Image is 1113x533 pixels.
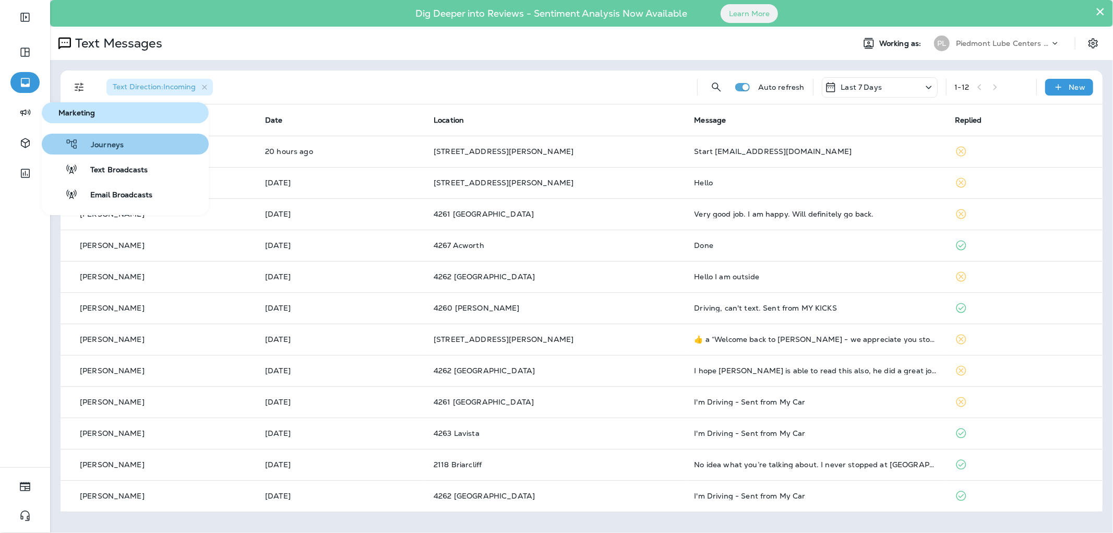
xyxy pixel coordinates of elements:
[695,304,938,312] div: Driving, can't text. Sent from MY KICKS
[434,366,535,375] span: 4262 [GEOGRAPHIC_DATA]
[955,115,982,125] span: Replied
[434,429,480,438] span: 4263 Lavista
[695,147,938,156] div: Start stuartschlansky@yahoo.com
[80,241,145,250] p: [PERSON_NAME]
[695,115,726,125] span: Message
[265,273,417,281] p: Oct 3, 2025 04:04 PM
[71,35,162,51] p: Text Messages
[80,398,145,406] p: [PERSON_NAME]
[80,304,145,312] p: [PERSON_NAME]
[80,335,145,344] p: [PERSON_NAME]
[879,39,924,48] span: Working as:
[42,134,209,155] button: Journeys
[265,492,417,500] p: Sep 26, 2025 01:17 PM
[695,335,938,344] div: ​👍​ a “ Welcome back to Jiffy Lube - we appreciate you stopping by again! Please leave us a revie...
[695,366,938,375] div: I hope Sean is able to read this also, he did a great job replacing my oil pan a few weeks ago an...
[706,77,727,98] button: Search Messages
[78,191,152,200] span: Email Broadcasts
[80,273,145,281] p: [PERSON_NAME]
[265,115,283,125] span: Date
[695,492,938,500] div: I'm Driving - Sent from My Car
[42,159,209,180] button: Text Broadcasts
[695,241,938,250] div: Done
[265,241,417,250] p: Oct 4, 2025 10:17 AM
[42,102,209,123] button: Marketing
[80,366,145,375] p: [PERSON_NAME]
[434,209,534,219] span: 4261 [GEOGRAPHIC_DATA]
[695,398,938,406] div: I'm Driving - Sent from My Car
[841,83,882,91] p: Last 7 Days
[434,460,482,469] span: 2118 Briarcliff
[265,179,417,187] p: Oct 4, 2025 04:17 PM
[46,109,205,117] span: Marketing
[695,273,938,281] div: Hello I am outside
[265,398,417,406] p: Sep 29, 2025 12:17 PM
[265,147,417,156] p: Oct 7, 2025 03:44 PM
[265,366,417,375] p: Sep 29, 2025 04:35 PM
[934,35,950,51] div: PL
[434,178,573,187] span: [STREET_ADDRESS][PERSON_NAME]
[434,115,464,125] span: Location
[434,491,535,501] span: 4262 [GEOGRAPHIC_DATA]
[265,429,417,437] p: Sep 29, 2025 12:17 PM
[434,397,534,407] span: 4261 [GEOGRAPHIC_DATA]
[695,429,938,437] div: I'm Driving - Sent from My Car
[265,335,417,344] p: Sep 29, 2025 05:46 PM
[1095,3,1105,20] button: Close
[265,304,417,312] p: Sep 30, 2025 11:31 AM
[434,147,573,156] span: [STREET_ADDRESS][PERSON_NAME]
[265,460,417,469] p: Sep 29, 2025 11:22 AM
[78,140,124,150] span: Journeys
[78,165,148,175] span: Text Broadcasts
[80,210,145,218] p: [PERSON_NAME]
[955,83,970,91] div: 1 - 12
[1069,83,1085,91] p: New
[695,179,938,187] div: Hello
[69,77,90,98] button: Filters
[434,335,573,344] span: [STREET_ADDRESS][PERSON_NAME]
[434,241,484,250] span: 4267 Acworth
[80,429,145,437] p: [PERSON_NAME]
[42,184,209,205] button: Email Broadcasts
[721,4,778,23] button: Learn More
[434,303,520,313] span: 4260 [PERSON_NAME]
[434,272,535,281] span: 4262 [GEOGRAPHIC_DATA]
[80,460,145,469] p: [PERSON_NAME]
[1084,34,1103,53] button: Settings
[695,460,938,469] div: No idea what you’re talking about. I never stopped at Jiffy, babe. I haven’t used a third-party c...
[758,83,805,91] p: Auto refresh
[265,210,417,218] p: Oct 4, 2025 01:17 PM
[80,492,145,500] p: [PERSON_NAME]
[385,12,717,15] p: Dig Deeper into Reviews - Sentiment Analysis Now Available
[113,82,196,91] span: Text Direction : Incoming
[956,39,1050,48] p: Piedmont Lube Centers LLC
[695,210,938,218] div: Very good job. I am happy. Will definitely go back.
[10,7,40,28] button: Expand Sidebar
